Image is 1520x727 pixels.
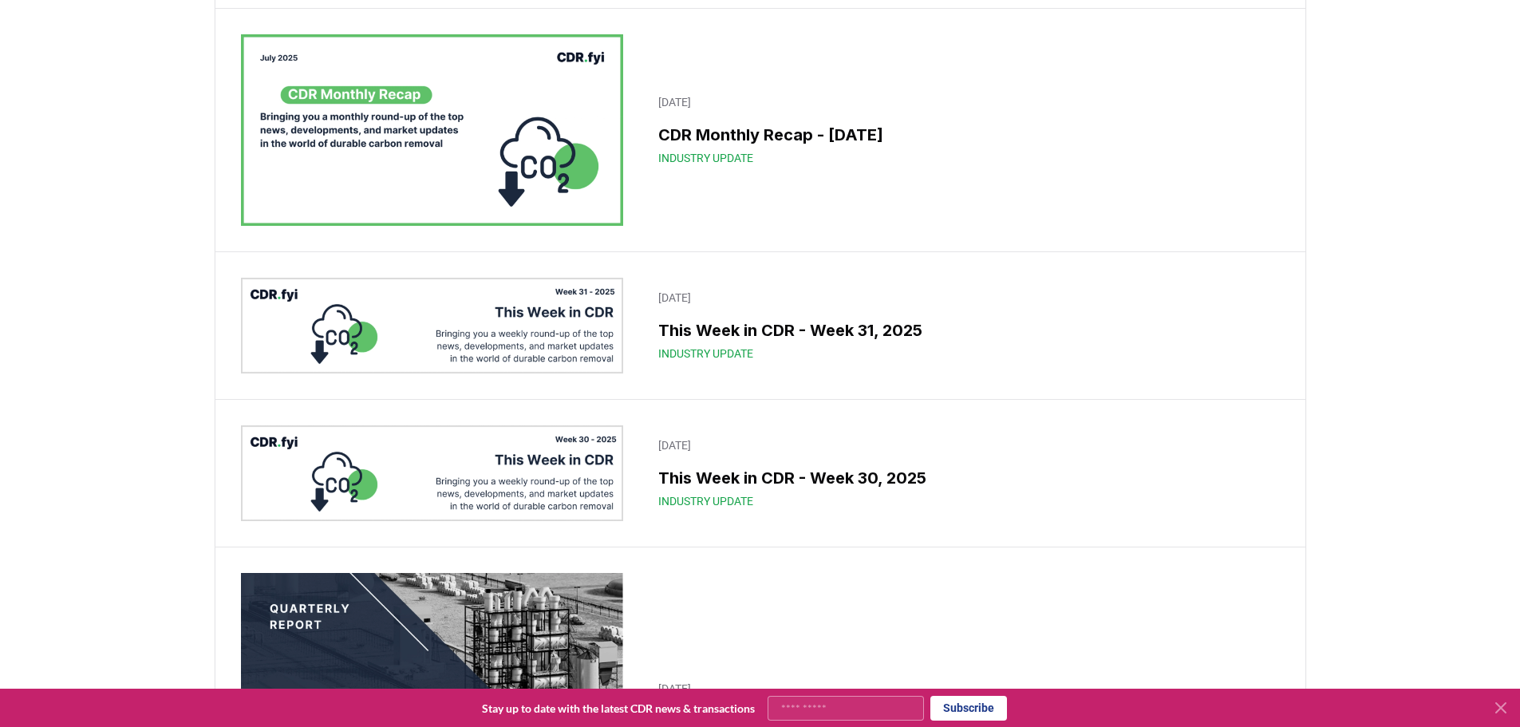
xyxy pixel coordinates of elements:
[658,437,1269,453] p: [DATE]
[658,290,1269,306] p: [DATE]
[658,346,753,362] span: Industry Update
[658,150,753,166] span: Industry Update
[658,123,1269,147] h3: CDR Monthly Recap - [DATE]
[649,280,1279,371] a: [DATE]This Week in CDR - Week 31, 2025Industry Update
[658,493,753,509] span: Industry Update
[649,428,1279,519] a: [DATE]This Week in CDR - Week 30, 2025Industry Update
[649,85,1279,176] a: [DATE]CDR Monthly Recap - [DATE]Industry Update
[241,34,624,226] img: CDR Monthly Recap - July 2025 blog post image
[241,278,624,373] img: This Week in CDR - Week 31, 2025 blog post image
[658,681,1269,697] p: [DATE]
[658,94,1269,110] p: [DATE]
[658,466,1269,490] h3: This Week in CDR - Week 30, 2025
[241,425,624,521] img: This Week in CDR - Week 30, 2025 blog post image
[658,318,1269,342] h3: This Week in CDR - Week 31, 2025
